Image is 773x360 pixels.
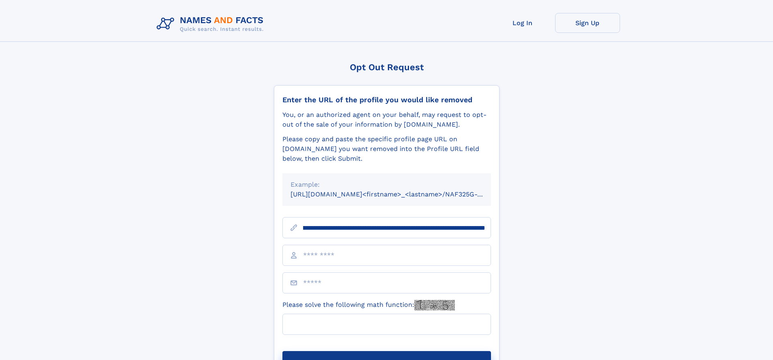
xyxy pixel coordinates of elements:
[153,13,270,35] img: Logo Names and Facts
[282,134,491,164] div: Please copy and paste the specific profile page URL on [DOMAIN_NAME] you want removed into the Pr...
[291,180,483,190] div: Example:
[274,62,500,72] div: Opt Out Request
[282,110,491,129] div: You, or an authorized agent on your behalf, may request to opt-out of the sale of your informatio...
[282,300,455,310] label: Please solve the following math function:
[555,13,620,33] a: Sign Up
[490,13,555,33] a: Log In
[291,190,506,198] small: [URL][DOMAIN_NAME]<firstname>_<lastname>/NAF325G-xxxxxxxx
[282,95,491,104] div: Enter the URL of the profile you would like removed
